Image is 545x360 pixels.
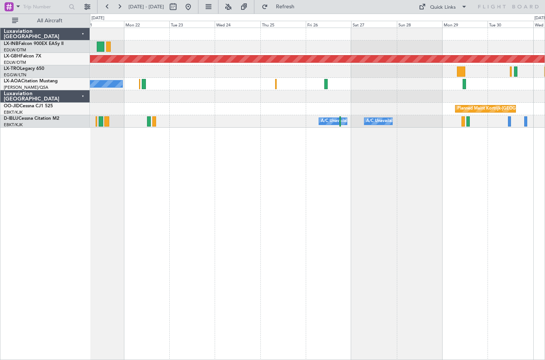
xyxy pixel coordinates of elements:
span: LX-INB [4,42,19,46]
button: All Aircraft [8,15,82,27]
div: A/C Unavailable [GEOGRAPHIC_DATA]-[GEOGRAPHIC_DATA] [366,116,487,127]
div: Tue 30 [488,21,533,28]
div: Sun 21 [78,21,124,28]
span: LX-GBH [4,54,20,59]
a: D-IBLUCessna Citation M2 [4,116,59,121]
span: LX-TRO [4,66,20,71]
a: EGGW/LTN [4,72,26,78]
a: EDLW/DTM [4,60,26,65]
div: Tue 23 [169,21,215,28]
span: OO-JID [4,104,20,108]
span: All Aircraft [20,18,80,23]
span: Refresh [269,4,301,9]
a: LX-GBHFalcon 7X [4,54,41,59]
div: Mon 22 [124,21,169,28]
a: LX-TROLegacy 650 [4,66,44,71]
div: Fri 26 [306,21,351,28]
a: [PERSON_NAME]/QSA [4,85,48,90]
button: Quick Links [415,1,471,13]
span: D-IBLU [4,116,19,121]
input: Trip Number [23,1,67,12]
a: EBKT/KJK [4,110,23,115]
div: [DATE] [91,15,104,22]
button: Refresh [258,1,303,13]
a: LX-INBFalcon 900EX EASy II [4,42,63,46]
div: Mon 29 [442,21,488,28]
div: Thu 25 [260,21,306,28]
a: OO-JIDCessna CJ1 525 [4,104,53,108]
a: EDLW/DTM [4,47,26,53]
span: LX-AOA [4,79,21,83]
div: Sun 28 [397,21,442,28]
div: A/C Unavailable [GEOGRAPHIC_DATA] ([GEOGRAPHIC_DATA] National) [321,116,461,127]
div: Sat 27 [351,21,396,28]
div: Wed 24 [215,21,260,28]
a: LX-AOACitation Mustang [4,79,58,83]
a: EBKT/KJK [4,122,23,128]
span: [DATE] - [DATE] [129,3,164,10]
div: Quick Links [430,4,456,11]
